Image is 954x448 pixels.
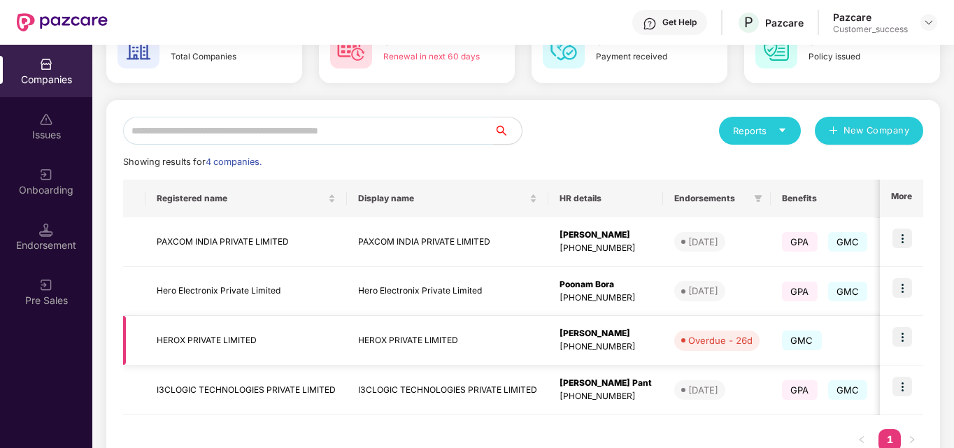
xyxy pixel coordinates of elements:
td: HEROX PRIVATE LIMITED [347,316,548,366]
span: right [908,435,916,444]
div: [PERSON_NAME] [560,327,652,340]
th: Display name [347,180,548,217]
div: Get Help [662,17,697,28]
span: plus [829,126,838,137]
span: left [857,435,866,444]
span: GPA [782,282,818,301]
img: svg+xml;base64,PHN2ZyBpZD0iSXNzdWVzX2Rpc2FibGVkIiB4bWxucz0iaHR0cDovL3d3dy53My5vcmcvMjAwMC9zdmciIH... [39,113,53,127]
span: search [493,125,522,136]
img: New Pazcare Logo [17,13,108,31]
span: filter [754,194,762,203]
td: Hero Electronix Private Limited [145,267,347,317]
th: HR details [548,180,663,217]
span: 4 companies. [206,157,262,167]
div: Payment received [596,50,692,63]
div: [DATE] [688,284,718,298]
div: [PERSON_NAME] Pant [560,377,652,390]
div: [DATE] [688,235,718,249]
div: Policy issued [809,50,905,63]
div: Renewal in next 60 days [383,50,480,63]
span: caret-down [778,126,787,135]
img: svg+xml;base64,PHN2ZyBpZD0iQ29tcGFuaWVzIiB4bWxucz0iaHR0cDovL3d3dy53My5vcmcvMjAwMC9zdmciIHdpZHRoPS... [39,57,53,71]
img: svg+xml;base64,PHN2ZyB3aWR0aD0iMjAiIGhlaWdodD0iMjAiIHZpZXdCb3g9IjAgMCAyMCAyMCIgZmlsbD0ibm9uZSIgeG... [39,168,53,182]
div: Reports [733,124,787,138]
img: svg+xml;base64,PHN2ZyB4bWxucz0iaHR0cDovL3d3dy53My5vcmcvMjAwMC9zdmciIHdpZHRoPSI2MCIgaGVpZ2h0PSI2MC... [755,27,797,68]
td: HEROX PRIVATE LIMITED [145,316,347,366]
button: plusNew Company [815,117,923,145]
img: svg+xml;base64,PHN2ZyBpZD0iSGVscC0zMngzMiIgeG1sbnM9Imh0dHA6Ly93d3cudzMub3JnLzIwMDAvc3ZnIiB3aWR0aD... [643,17,657,31]
div: Pazcare [765,16,804,29]
td: I3CLOGIC TECHNOLOGIES PRIVATE LIMITED [347,366,548,415]
button: search [493,117,522,145]
span: P [744,14,753,31]
span: GMC [782,331,822,350]
div: [PHONE_NUMBER] [560,291,652,305]
img: icon [892,278,912,298]
span: Display name [358,193,527,204]
img: icon [892,327,912,347]
img: svg+xml;base64,PHN2ZyBpZD0iRHJvcGRvd24tMzJ4MzIiIHhtbG5zPSJodHRwOi8vd3d3LnczLm9yZy8yMDAwL3N2ZyIgd2... [923,17,934,28]
span: GMC [828,380,868,400]
div: [DATE] [688,383,718,397]
div: [PERSON_NAME] [560,229,652,242]
td: PAXCOM INDIA PRIVATE LIMITED [347,217,548,267]
img: svg+xml;base64,PHN2ZyB4bWxucz0iaHR0cDovL3d3dy53My5vcmcvMjAwMC9zdmciIHdpZHRoPSI2MCIgaGVpZ2h0PSI2MC... [118,27,159,68]
div: [PHONE_NUMBER] [560,340,652,354]
span: GPA [782,232,818,252]
div: [PHONE_NUMBER] [560,242,652,255]
span: GPA [782,380,818,400]
img: icon [892,377,912,396]
img: svg+xml;base64,PHN2ZyB3aWR0aD0iMjAiIGhlaWdodD0iMjAiIHZpZXdCb3g9IjAgMCAyMCAyMCIgZmlsbD0ibm9uZSIgeG... [39,278,53,292]
td: I3CLOGIC TECHNOLOGIES PRIVATE LIMITED [145,366,347,415]
span: GMC [828,282,868,301]
span: GMC [828,232,868,252]
span: Showing results for [123,157,262,167]
span: New Company [843,124,910,138]
div: Poonam Bora [560,278,652,291]
div: Total Companies [171,50,267,63]
td: Hero Electronix Private Limited [347,267,548,317]
span: Registered name [157,193,325,204]
span: filter [751,190,765,207]
img: svg+xml;base64,PHN2ZyB3aWR0aD0iMTQuNSIgaGVpZ2h0PSIxNC41IiB2aWV3Qm94PSIwIDAgMTYgMTYiIGZpbGw9Im5vbm... [39,223,53,237]
img: icon [892,229,912,248]
th: Benefits [771,180,896,217]
td: PAXCOM INDIA PRIVATE LIMITED [145,217,347,267]
div: Overdue - 26d [688,333,753,347]
th: Registered name [145,180,347,217]
th: More [880,180,923,217]
div: Pazcare [833,10,908,24]
div: Customer_success [833,24,908,35]
img: svg+xml;base64,PHN2ZyB4bWxucz0iaHR0cDovL3d3dy53My5vcmcvMjAwMC9zdmciIHdpZHRoPSI2MCIgaGVpZ2h0PSI2MC... [330,27,372,68]
div: [PHONE_NUMBER] [560,390,652,403]
span: Endorsements [674,193,748,204]
img: svg+xml;base64,PHN2ZyB4bWxucz0iaHR0cDovL3d3dy53My5vcmcvMjAwMC9zdmciIHdpZHRoPSI2MCIgaGVpZ2h0PSI2MC... [543,27,585,68]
